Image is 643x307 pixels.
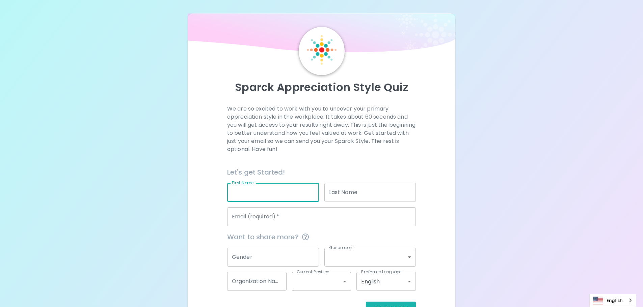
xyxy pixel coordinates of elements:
[590,294,636,307] a: English
[196,81,448,94] p: Sparck Appreciation Style Quiz
[227,232,416,242] span: Want to share more?
[589,294,636,307] div: Language
[329,245,352,250] label: Generation
[301,233,310,241] svg: This information is completely confidential and only used for aggregated appreciation studies at ...
[227,167,416,178] h6: Let's get Started!
[589,294,636,307] aside: Language selected: English
[232,180,254,186] label: First Name
[188,13,456,56] img: wave
[297,269,329,275] label: Current Position
[356,272,416,291] div: English
[307,35,337,65] img: Sparck Logo
[361,269,402,275] label: Preferred Language
[227,105,416,153] p: We are so excited to work with you to uncover your primary appreciation style in the workplace. I...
